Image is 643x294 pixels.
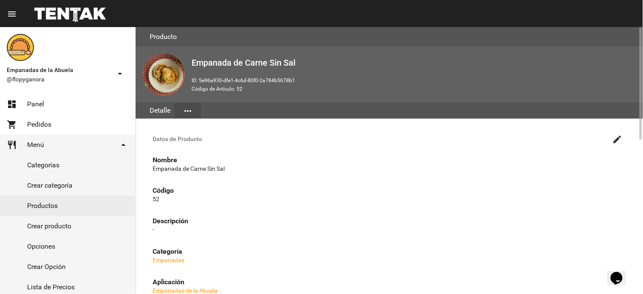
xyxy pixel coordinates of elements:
span: Pedidos [27,120,51,129]
a: Empanadas [153,257,184,263]
mat-icon: create [612,134,623,144]
mat-icon: restaurant [7,140,17,150]
p: Código de Artículo: 52 [192,85,636,93]
p: - [153,225,626,234]
mat-icon: arrow_drop_down [115,69,125,79]
span: @flopyganora [7,75,111,83]
p: ID: 5e96a930-dfe1-4c6d-80f0-2a784b5678b1 [192,76,636,85]
img: 3ba6cc71-d359-477a-a13f-115edf265f6d.jpg [142,53,185,96]
mat-icon: more_horiz [183,106,193,116]
div: Detalle [146,103,174,119]
h3: Producto [150,31,177,43]
h2: Empanada de Carne Sin Sal [192,56,636,69]
iframe: chat widget [607,260,635,286]
mat-icon: menu [7,9,17,19]
mat-icon: arrow_drop_down [118,140,128,150]
button: Editar [609,130,626,147]
strong: Descripción [153,217,188,225]
strong: Nombre [153,156,177,164]
a: Empanadas de la Abuela [153,287,217,294]
strong: Código [153,186,174,194]
mat-icon: shopping_cart [7,119,17,130]
span: Menú [27,141,44,149]
span: Panel [27,100,44,108]
mat-icon: dashboard [7,99,17,109]
button: Elegir sección [174,103,201,118]
strong: Aplicación [153,278,184,286]
span: Empanadas de la Abuela [7,65,111,75]
span: Datos de Producto [153,136,609,142]
img: f0136945-ed32-4f7c-91e3-a375bc4bb2c5.png [7,34,34,61]
strong: Categoría [153,247,182,255]
p: 52 [153,195,626,203]
p: Empanada de Carne Sin Sal [153,164,626,173]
